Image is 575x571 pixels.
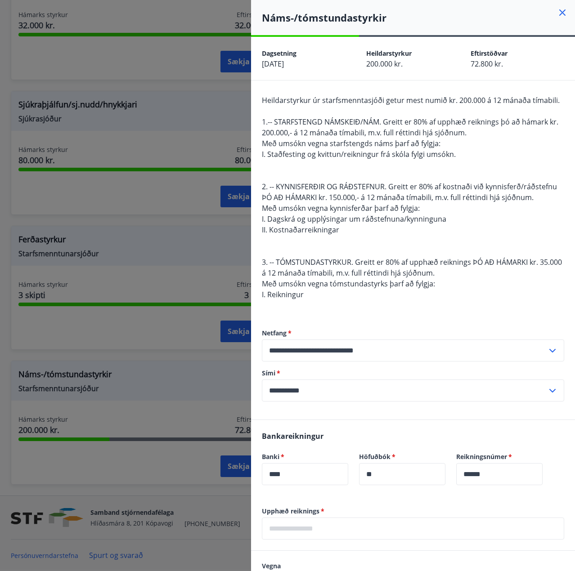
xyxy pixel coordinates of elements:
span: Með umsókn vegna starfstengds náms þarf að fylgja: [262,138,440,148]
span: I. Dagskrá og upplýsingar um ráðstefnuna/kynninguna [262,214,446,224]
span: I. Reikningur [262,290,304,299]
span: 2. -- KYNNISFERÐIR OG RÁÐSTEFNUR. Greitt er 80% af kostnaði við kynnisferð/ráðstefnu ÞÓ AÐ HÁMARK... [262,182,557,202]
span: Bankareikningur [262,431,323,441]
span: I. Staðfesting og kvittun/reikningur frá skóla fylgi umsókn. [262,149,456,159]
span: [DATE] [262,59,284,69]
label: Reikningsnúmer [456,452,543,461]
label: Höfuðbók [359,452,445,461]
h4: Náms-/tómstundastyrkir [262,11,575,24]
label: Upphæð reiknings [262,507,564,516]
span: II. Kostnaðarreikningar [262,225,339,235]
span: 72.800 kr. [471,59,503,69]
span: Heildarstyrkur [366,49,412,58]
label: Netfang [262,329,564,338]
span: 3. -- TÓMSTUNDASTYRKUR. Greitt er 80% af upphæð reiknings ÞÓ AÐ HÁMARKI kr. 35.000 á 12 mánaða tí... [262,257,562,278]
label: Vegna [262,562,564,571]
span: 200.000 kr. [366,59,403,69]
label: Sími [262,369,564,378]
span: Með umsókn vegna tómstundastyrks þarf að fylgja: [262,279,435,289]
span: 1.-- STARFSTENGD NÁMSKEIÐ/NÁM. Greitt er 80% af upphæð reiknings þó að hámark kr. 200.000,- á 12 ... [262,117,558,138]
span: Dagsetning [262,49,296,58]
label: Banki [262,452,348,461]
div: Upphæð reiknings [262,517,564,540]
span: Heildarstyrkur úr starfsmenntasjóði getur mest numið kr. 200.000 á 12 mánaða tímabili. [262,95,560,105]
span: Með umsókn vegna kynnisferðar þarf að fylgja: [262,203,420,213]
span: Eftirstöðvar [471,49,508,58]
